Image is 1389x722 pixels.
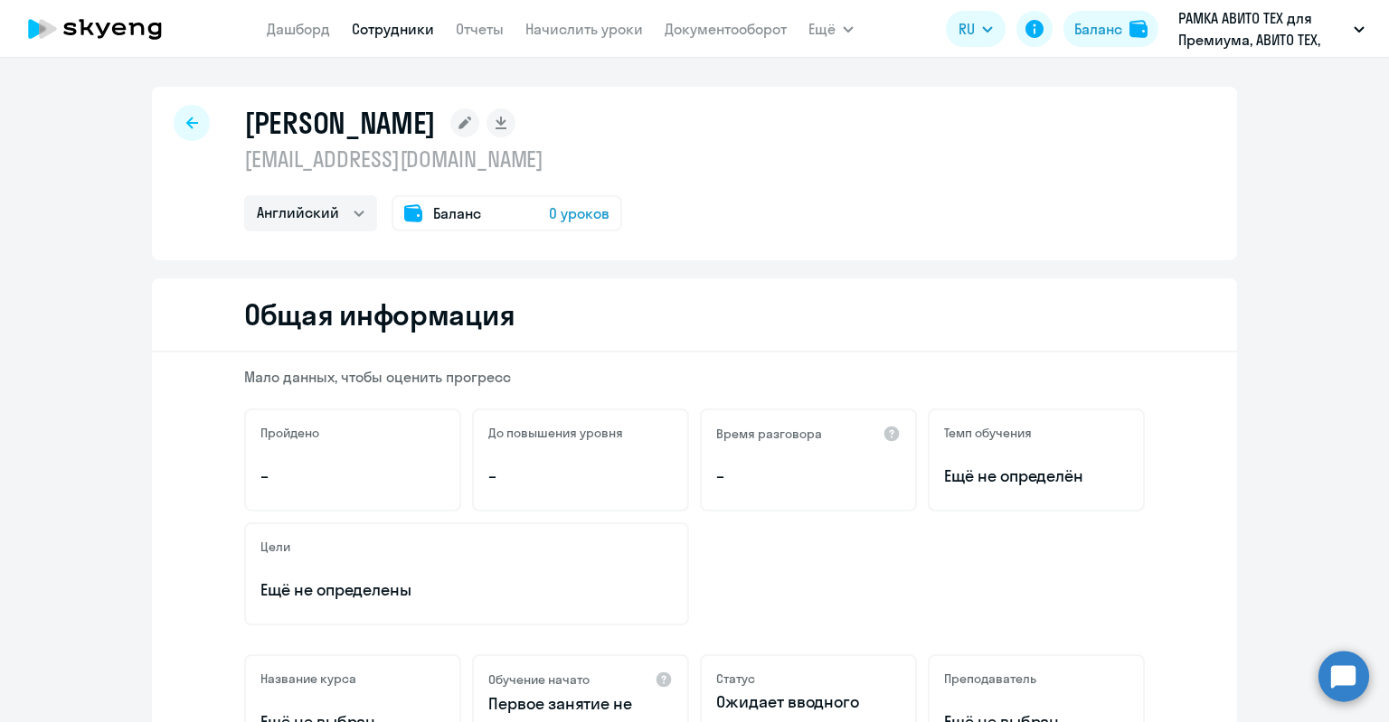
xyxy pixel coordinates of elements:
p: – [260,464,445,488]
p: – [716,464,901,488]
h5: Темп обучения [944,425,1032,441]
h5: Пройдено [260,425,319,441]
h5: Название курса [260,670,356,687]
span: RU [959,18,975,40]
h5: Преподаватель [944,670,1036,687]
h5: Статус [716,670,755,687]
span: 0 уроков [549,202,609,224]
a: Отчеты [456,20,504,38]
p: Ещё не определены [260,578,673,602]
button: Ещё [808,11,854,47]
a: Дашборд [267,20,330,38]
h5: Обучение начато [488,671,590,688]
h2: Общая информация [244,296,515,333]
img: balance [1129,20,1148,38]
button: РАМКА АВИТО ТЕХ для Премиума, АВИТО ТЕХ, ООО [1169,7,1374,51]
a: Документооборот [665,20,787,38]
h5: Цели [260,539,290,555]
a: Начислить уроки [525,20,643,38]
p: РАМКА АВИТО ТЕХ для Премиума, АВИТО ТЕХ, ООО [1178,7,1346,51]
p: [EMAIL_ADDRESS][DOMAIN_NAME] [244,145,622,173]
p: – [488,464,673,488]
button: RU [946,11,1006,47]
h1: [PERSON_NAME] [244,105,436,141]
span: Ещё [808,18,836,40]
div: Баланс [1074,18,1122,40]
button: Балансbalance [1063,11,1158,47]
span: Ещё не определён [944,464,1129,488]
p: Мало данных, чтобы оценить прогресс [244,367,1145,387]
h5: Время разговора [716,426,822,442]
h5: До повышения уровня [488,425,623,441]
span: Баланс [433,202,481,224]
a: Сотрудники [352,20,434,38]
